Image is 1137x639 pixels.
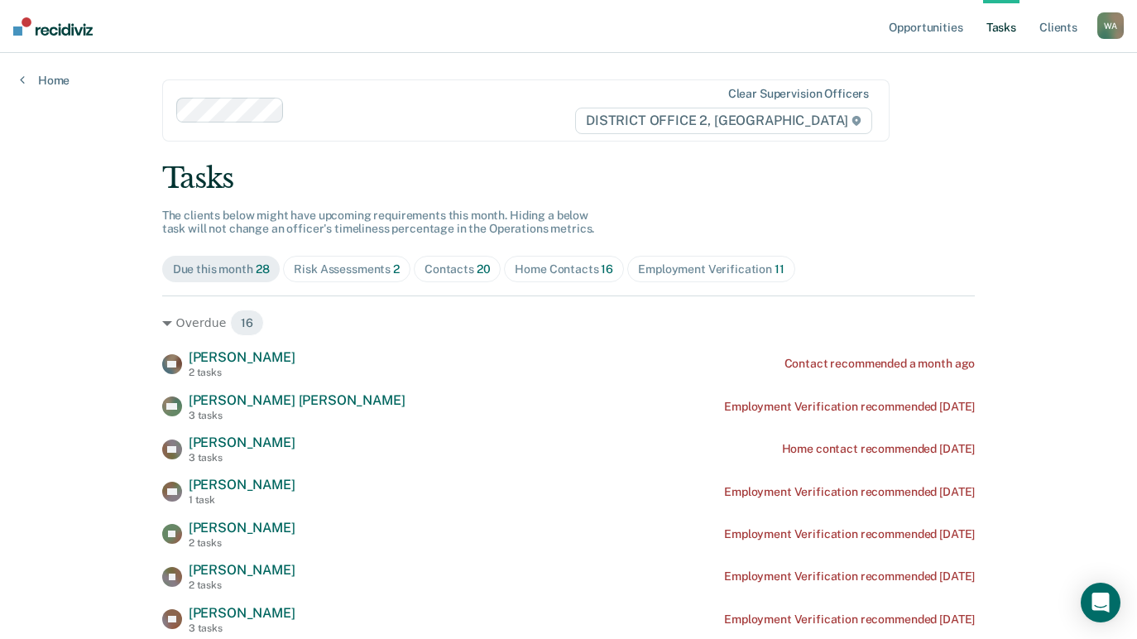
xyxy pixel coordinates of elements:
div: 3 tasks [189,622,295,634]
div: Contacts [425,262,491,276]
div: Home Contacts [515,262,613,276]
span: 16 [601,262,613,276]
span: [PERSON_NAME] [189,477,295,492]
img: Recidiviz [13,17,93,36]
span: 11 [775,262,784,276]
div: Risk Assessments [294,262,400,276]
span: [PERSON_NAME] [PERSON_NAME] [189,392,405,408]
span: [PERSON_NAME] [189,605,295,621]
div: Tasks [162,161,976,195]
span: [PERSON_NAME] [189,520,295,536]
span: DISTRICT OFFICE 2, [GEOGRAPHIC_DATA] [575,108,872,134]
div: Employment Verification recommended [DATE] [724,400,975,414]
div: 2 tasks [189,579,295,591]
div: 1 task [189,494,295,506]
div: Employment Verification recommended [DATE] [724,569,975,584]
div: 3 tasks [189,410,405,421]
div: Due this month [173,262,270,276]
div: Clear supervision officers [728,87,869,101]
div: Home contact recommended [DATE] [782,442,976,456]
div: Contact recommended a month ago [784,357,976,371]
span: [PERSON_NAME] [189,349,295,365]
span: [PERSON_NAME] [189,435,295,450]
span: 28 [256,262,270,276]
div: 3 tasks [189,452,295,464]
div: Employment Verification recommended [DATE] [724,485,975,499]
span: The clients below might have upcoming requirements this month. Hiding a below task will not chang... [162,209,595,236]
div: Overdue 16 [162,310,976,336]
div: Open Intercom Messenger [1081,583,1120,622]
div: Employment Verification recommended [DATE] [724,613,975,627]
div: Employment Verification [638,262,784,276]
div: 2 tasks [189,367,295,378]
div: W A [1097,12,1124,39]
span: [PERSON_NAME] [189,562,295,578]
span: 20 [477,262,491,276]
div: 2 tasks [189,537,295,549]
span: 16 [230,310,264,336]
span: 2 [393,262,400,276]
div: Employment Verification recommended [DATE] [724,527,975,541]
a: Home [20,73,70,88]
button: WA [1097,12,1124,39]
